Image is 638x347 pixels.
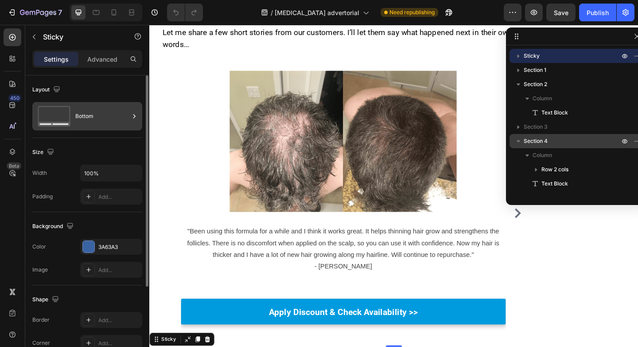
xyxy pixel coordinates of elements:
button: Carousel Next Arrow [393,198,408,212]
div: Undo/Redo [167,4,203,21]
span: Text Block [541,108,568,117]
input: Auto [81,165,142,181]
span: [MEDICAL_DATA] advertorial [275,8,359,17]
span: Need republishing [389,8,435,16]
div: Publish [587,8,609,17]
p: 7 [58,7,62,18]
div: Add... [98,266,140,274]
p: Advanced [87,55,117,64]
div: Background [32,221,75,233]
div: Bottom [75,106,129,126]
div: Color [32,243,46,251]
span: Row 2 cols [541,165,568,174]
span: / [271,8,273,17]
span: Sticky [524,51,540,60]
span: Section 1 [524,66,546,75]
span: Text Block [541,179,568,188]
div: Padding [32,193,53,201]
span: Section 4 [524,137,548,146]
span: Save [554,9,568,16]
span: Column [533,94,552,103]
p: Settings [44,55,69,64]
iframe: Design area [149,25,638,347]
span: Section 2 [524,80,547,89]
div: 3A63A3 [98,243,140,251]
button: Publish [579,4,616,21]
button: 7 [4,4,66,21]
div: Layout [32,84,62,96]
div: Shape [32,294,61,306]
div: 450 [8,95,21,102]
span: Column [533,151,552,160]
div: Size [32,146,56,158]
div: Sticky [11,338,31,346]
div: Beta [7,162,21,170]
button: Save [546,4,576,21]
span: Section 3 [524,122,548,131]
div: Width [32,169,47,177]
div: Border [32,316,50,324]
p: Sticky [43,32,118,42]
div: Add... [98,193,140,201]
div: Corner [32,339,50,347]
div: Add... [98,316,140,324]
div: Image [32,266,48,274]
span: Button [541,193,558,202]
